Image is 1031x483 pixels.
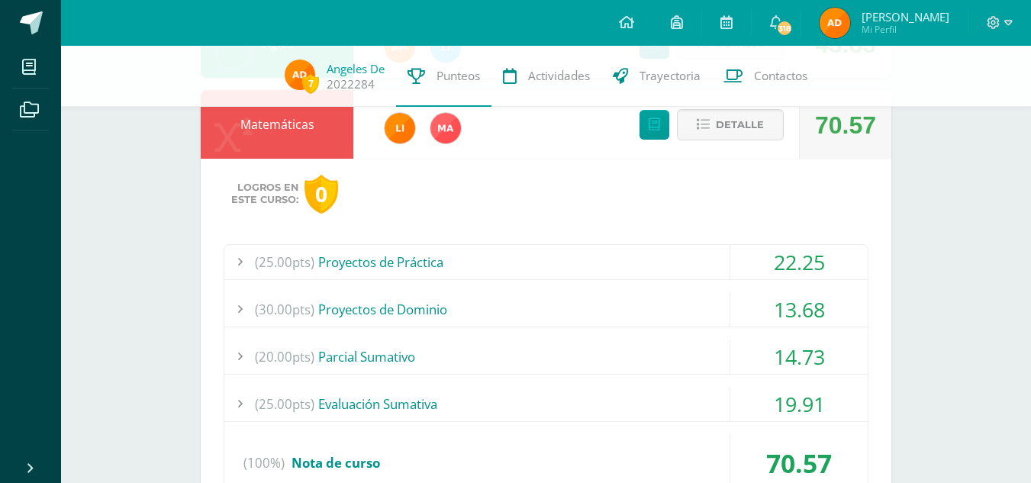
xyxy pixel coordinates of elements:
[255,340,314,374] span: (20.00pts)
[712,46,819,107] a: Contactos
[528,68,590,84] span: Actividades
[327,76,375,92] a: 2022284
[201,90,353,159] div: Matemáticas
[285,60,315,90] img: 6e5d2a59b032968e530f96f4f3ce5ba6.png
[292,454,380,472] span: Nota de curso
[327,61,385,76] a: Angeles De
[396,46,491,107] a: Punteos
[430,113,461,143] img: 777e29c093aa31b4e16d68b2ed8a8a42.png
[302,74,319,93] span: 7
[304,175,338,214] div: 0
[640,68,701,84] span: Trayectoria
[754,68,807,84] span: Contactos
[437,68,480,84] span: Punteos
[385,113,415,143] img: d78b0415a9069934bf99e685b082ed4f.png
[862,9,949,24] span: [PERSON_NAME]
[255,387,314,421] span: (25.00pts)
[862,23,949,36] span: Mi Perfil
[820,8,850,38] img: 6e5d2a59b032968e530f96f4f3ce5ba6.png
[677,109,784,140] button: Detalle
[224,340,868,374] div: Parcial Sumativo
[815,91,876,159] div: 70.57
[231,182,298,206] span: Logros en este curso:
[730,292,868,327] div: 13.68
[255,292,314,327] span: (30.00pts)
[730,245,868,279] div: 22.25
[224,245,868,279] div: Proyectos de Práctica
[730,340,868,374] div: 14.73
[224,292,868,327] div: Proyectos de Dominio
[730,387,868,421] div: 19.91
[224,387,868,421] div: Evaluación Sumativa
[716,111,764,139] span: Detalle
[255,245,314,279] span: (25.00pts)
[491,46,601,107] a: Actividades
[776,20,793,37] span: 318
[601,46,712,107] a: Trayectoria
